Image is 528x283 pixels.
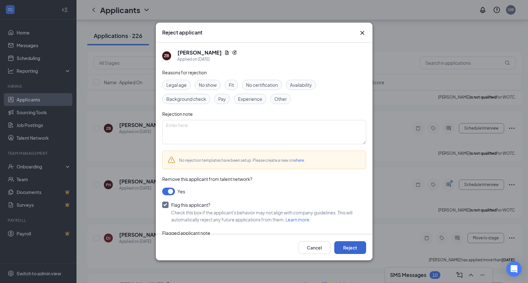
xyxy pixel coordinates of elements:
span: Experience [238,95,262,102]
button: Close [358,29,366,37]
span: No rejection templates have been setup. Please create a new one . [179,158,305,163]
span: Background check [166,95,206,102]
span: Fit [229,81,234,88]
svg: Document [224,50,229,55]
div: Applied on [DATE] [177,56,237,63]
h3: Reject applicant [162,29,202,36]
div: Open Intercom Messenger [506,261,522,277]
span: Rejection note [162,111,193,117]
button: Cancel [299,241,330,254]
div: ZB [164,53,169,58]
button: Reject [334,241,366,254]
span: No certification [246,81,278,88]
span: Availability [290,81,312,88]
svg: Warning [168,156,175,164]
svg: Reapply [232,50,237,55]
span: Other [274,95,287,102]
a: Learn more. [286,217,311,222]
span: Remove this applicant from talent network? [162,176,252,182]
span: Flagged applicant note [162,230,210,236]
a: here [296,158,304,163]
span: Yes [177,188,185,195]
span: No show [199,81,217,88]
span: Pay [218,95,226,102]
span: Legal age [166,81,187,88]
span: Reasons for rejection [162,70,207,75]
h5: [PERSON_NAME] [177,49,222,56]
span: Check this box if the applicant's behavior may not align with company guidelines. This will autom... [171,210,352,222]
svg: Cross [358,29,366,37]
